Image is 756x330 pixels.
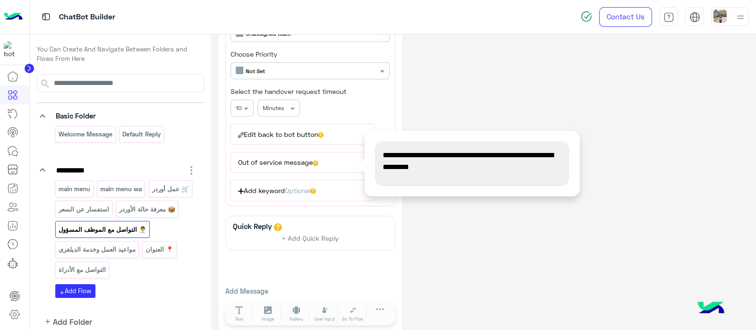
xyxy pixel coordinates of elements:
[56,111,96,120] span: Basic Folder
[151,184,189,195] p: 🛒 عمل أوردر
[37,164,48,176] i: keyboard_arrow_down
[383,149,561,173] span: نحن حاليًا خارج أوقات العمل، وسنعاود التواصل معك في [DATE] التالي.
[735,11,747,23] img: profile
[246,30,291,37] b: Unassigned team
[283,306,309,323] button: Gallery
[145,244,174,255] p: 📍 العنوان
[659,7,678,27] a: tab
[231,152,374,173] button: Out of service message
[226,306,253,323] button: Text
[285,186,310,195] span: Optional
[342,316,363,322] span: Go To Flow
[235,316,243,322] span: Text
[231,124,374,144] button: Edit back to bot button
[290,316,303,322] span: Gallery
[246,68,265,75] b: Not Set
[40,11,52,23] img: tab
[695,292,728,325] img: hulul-logo.png
[55,284,95,298] button: addAdd Flow
[58,224,147,235] p: 👨‍💼 التواصل مع الموظف المسؤول
[340,306,366,323] button: Go To Flow
[58,204,110,215] p: استفسار عن السعر
[231,180,374,201] button: Add keywordOptional
[599,7,652,27] a: Contact Us
[713,9,727,23] img: userImage
[311,306,338,323] button: User Input
[58,264,106,275] p: التواصل مع الأدراة
[53,316,92,328] span: Add Folder
[44,318,52,325] i: add
[255,306,281,323] button: Image
[314,316,335,322] span: User Input
[119,204,176,215] p: 📦 معرفة حالة الأوردر
[231,50,277,59] label: Choose Priority
[282,234,339,242] span: + Add Quick Reply
[58,244,136,255] p: مواعيد العمل وخدمة الديلفرى
[59,11,115,24] p: ChatBot Builder
[58,129,113,140] p: Welcome Message
[689,12,700,23] img: tab
[37,110,48,122] i: keyboard_arrow_down
[663,12,674,23] img: tab
[4,41,21,58] img: 101148596323591
[225,286,395,296] p: Add Message
[275,231,346,245] button: + Add Quick Reply
[581,11,592,22] img: spinner
[4,7,23,27] img: Logo
[59,290,65,296] i: add
[100,184,143,195] p: main menu wa
[231,222,274,230] h6: Quick Reply
[37,316,93,328] button: addAdd Folder
[262,316,274,322] span: Image
[231,87,346,96] label: Select the handover request timeout
[58,184,91,195] p: main menu
[37,45,204,63] p: You Can Create And Navigate Between Folders and Flows From Here
[122,129,162,140] p: Default reply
